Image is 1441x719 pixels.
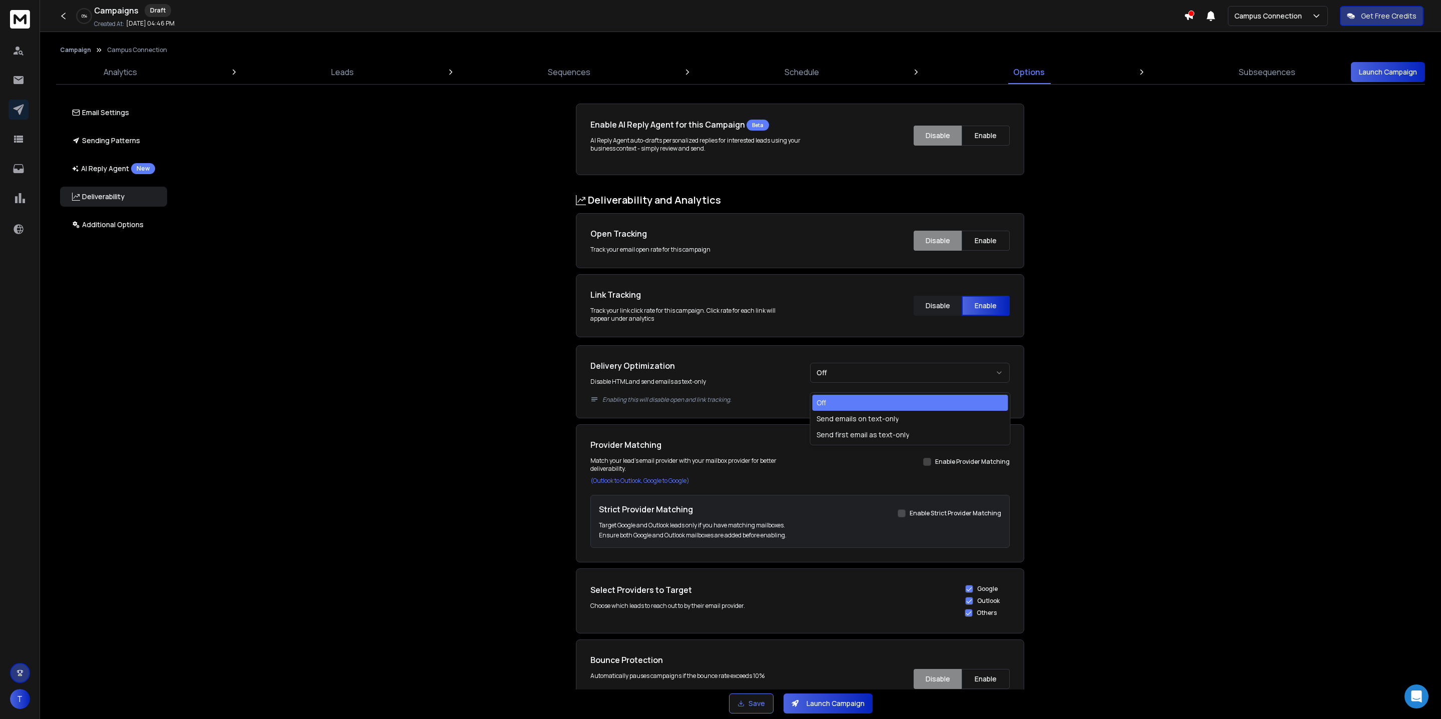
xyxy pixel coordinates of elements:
[60,46,91,54] button: Campaign
[82,13,87,19] p: 0 %
[126,20,175,28] p: [DATE] 04:46 PM
[785,66,819,78] p: Schedule
[817,414,899,424] div: Send emails on text-only
[817,398,826,408] div: Off
[1013,66,1045,78] p: Options
[104,66,137,78] p: Analytics
[331,66,354,78] p: Leads
[817,430,909,440] div: Send first email as text-only
[1404,684,1428,708] div: Open Intercom Messenger
[548,66,590,78] p: Sequences
[94,20,124,28] p: Created At:
[72,108,129,118] p: Email Settings
[145,4,171,17] div: Draft
[1239,66,1295,78] p: Subsequences
[1361,11,1416,21] p: Get Free Credits
[107,46,167,54] p: Campus Connection
[1234,11,1306,21] p: Campus Connection
[94,5,139,17] h1: Campaigns
[1351,62,1425,82] button: Launch Campaign
[10,689,30,709] span: T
